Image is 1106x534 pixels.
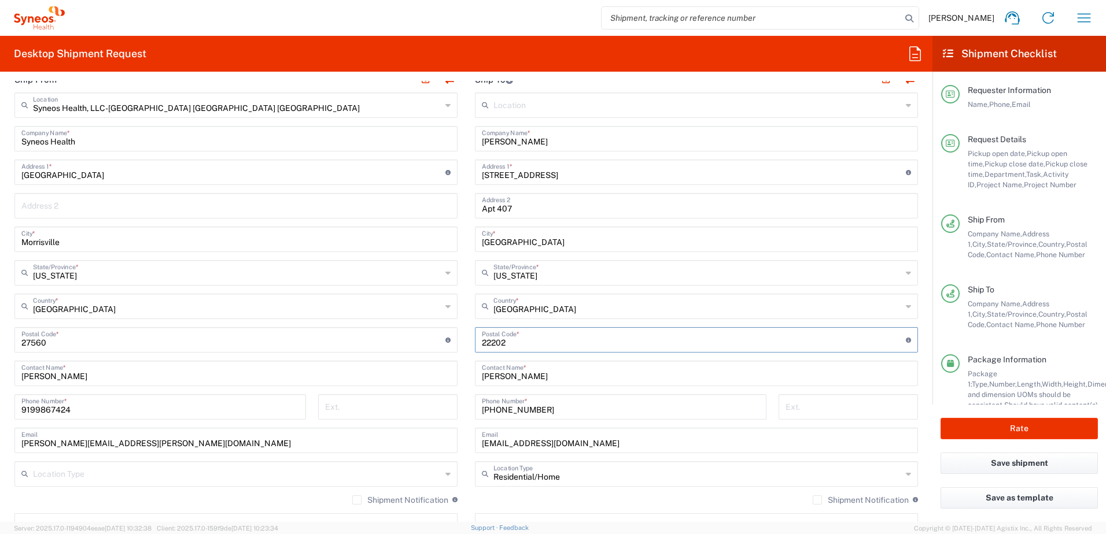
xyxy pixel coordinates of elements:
button: Save shipment [941,453,1098,474]
span: Pickup close date, [985,160,1045,168]
button: Rate [941,418,1098,439]
label: Shipment Notification [352,495,448,505]
span: Country, [1038,240,1066,249]
input: Shipment, tracking or reference number [602,7,901,29]
span: Ship From [968,215,1005,224]
a: Support [471,524,500,531]
span: Company Name, [968,299,1022,308]
span: Request Details [968,135,1026,144]
span: Company Name, [968,229,1022,238]
label: Shipment Notification [813,495,909,505]
span: Country, [1038,310,1066,318]
span: State/Province, [987,240,1038,249]
span: Department, [985,170,1026,179]
span: [DATE] 10:23:34 [231,525,278,532]
span: Ship To [968,285,994,294]
span: Width, [1042,380,1063,388]
span: City, [972,240,987,249]
span: Package Information [968,355,1046,364]
h2: Tax Info [24,521,57,533]
span: Name, [968,100,989,109]
a: Feedback [499,524,529,531]
span: Number, [989,380,1017,388]
span: Contact Name, [986,250,1036,259]
span: Copyright © [DATE]-[DATE] Agistix Inc., All Rights Reserved [914,523,1092,533]
h2: Tax Info [484,521,517,533]
span: Length, [1017,380,1042,388]
h2: Desktop Shipment Request [14,47,146,61]
span: Email [1012,100,1031,109]
span: Requester Information [968,86,1051,95]
span: [PERSON_NAME] [928,13,994,23]
span: Phone, [989,100,1012,109]
span: Phone Number [1036,250,1085,259]
span: Project Name, [976,180,1024,189]
span: State/Province, [987,310,1038,318]
span: [DATE] 10:32:38 [105,525,152,532]
h2: Shipment Checklist [943,47,1057,61]
span: Server: 2025.17.0-1194904eeae [14,525,152,532]
span: Phone Number [1036,320,1085,329]
span: Height, [1063,380,1087,388]
span: Task, [1026,170,1043,179]
span: Client: 2025.17.0-159f9de [157,525,278,532]
span: City, [972,310,987,318]
button: Save as template [941,487,1098,509]
span: Package 1: [968,369,997,388]
span: Should have valid content(s) [1004,400,1098,409]
span: Contact Name, [986,320,1036,329]
span: Type, [972,380,989,388]
span: Pickup open date, [968,149,1027,158]
span: Project Number [1024,180,1076,189]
